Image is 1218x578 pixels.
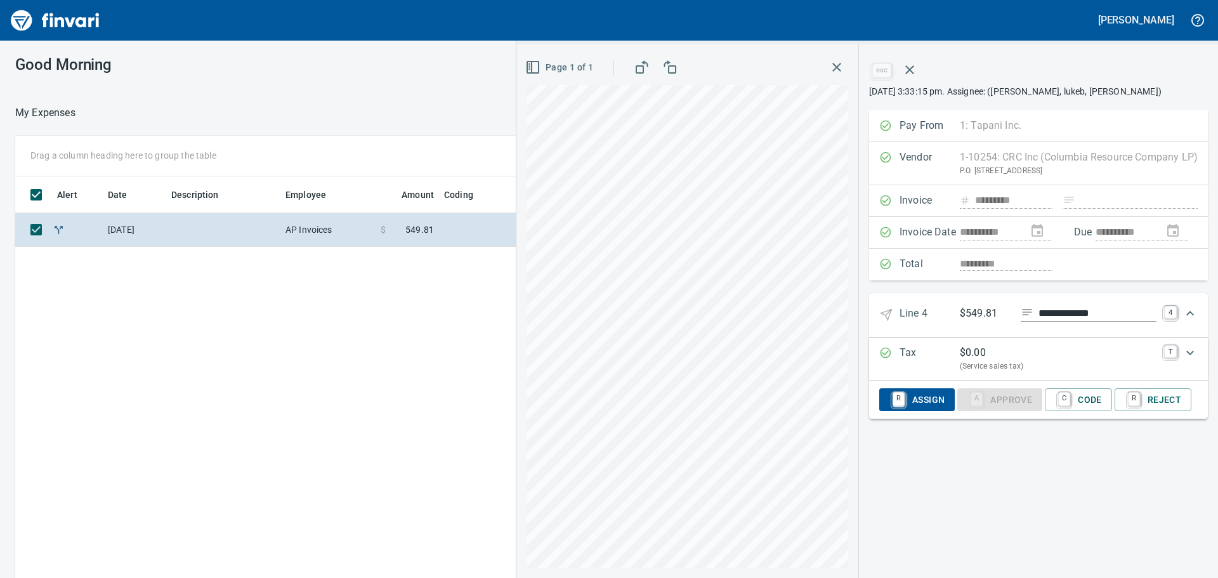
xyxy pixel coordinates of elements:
span: Amount [385,187,434,202]
span: 549.81 [405,223,434,236]
nav: breadcrumb [15,105,75,121]
span: Code [1055,389,1102,411]
span: $ [381,223,386,236]
button: [PERSON_NAME] [1095,10,1177,30]
div: Coding Required [957,393,1042,404]
a: C [1058,392,1070,406]
a: 4 [1164,306,1177,319]
img: Finvari [8,5,103,36]
span: Alert [57,187,77,202]
span: Reject [1125,389,1181,411]
div: Expand [869,338,1208,381]
div: Expand [869,381,1208,419]
span: Date [108,187,144,202]
a: esc [872,63,891,77]
h3: Good Morning [15,56,285,74]
p: My Expenses [15,105,75,121]
p: Tax [900,345,960,373]
span: Coding [444,187,473,202]
a: T [1164,345,1177,358]
span: Employee [285,187,343,202]
span: Employee [285,187,326,202]
span: Description [171,187,235,202]
p: (Service sales tax) [960,360,1156,373]
button: Page 1 of 1 [523,56,598,79]
span: Alert [57,187,94,202]
span: Page 1 of 1 [528,60,593,76]
span: Close invoice [869,55,925,85]
div: Expand [869,293,1208,337]
span: Coding [444,187,490,202]
p: Line 4 [900,306,960,324]
span: Split transaction [52,225,65,233]
a: R [893,392,905,406]
a: R [1128,392,1140,406]
td: [DATE] [103,213,166,247]
span: Description [171,187,219,202]
p: $549.81 [960,306,1011,322]
td: AP Invoices [280,213,376,247]
button: RReject [1115,388,1191,411]
span: Amount [402,187,434,202]
p: [DATE] 3:33:15 pm. Assignee: ([PERSON_NAME], lukeb, [PERSON_NAME]) [869,85,1208,98]
span: Assign [889,389,945,411]
span: Date [108,187,128,202]
h5: [PERSON_NAME] [1098,13,1174,27]
p: Drag a column heading here to group the table [30,149,216,162]
p: $ 0.00 [960,345,986,360]
button: CCode [1045,388,1112,411]
button: RAssign [879,388,955,411]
